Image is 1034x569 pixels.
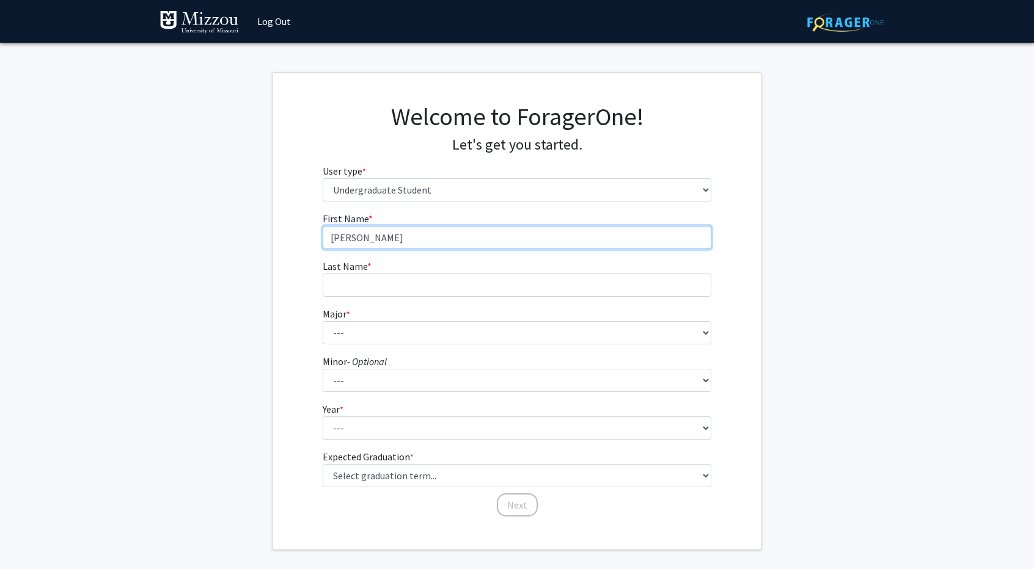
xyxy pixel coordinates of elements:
[323,306,350,321] label: Major
[9,514,52,560] iframe: Chat
[323,212,369,225] span: First Name
[323,449,414,464] label: Expected Graduation
[323,164,366,178] label: User type
[347,355,387,368] i: - Optional
[323,102,712,131] h1: Welcome to ForagerOne!
[807,13,884,32] img: ForagerOne Logo
[159,10,239,35] img: University of Missouri Logo
[323,354,387,369] label: Minor
[323,402,343,416] label: Year
[323,136,712,154] h4: Let's get you started.
[497,493,538,516] button: Next
[323,260,367,272] span: Last Name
